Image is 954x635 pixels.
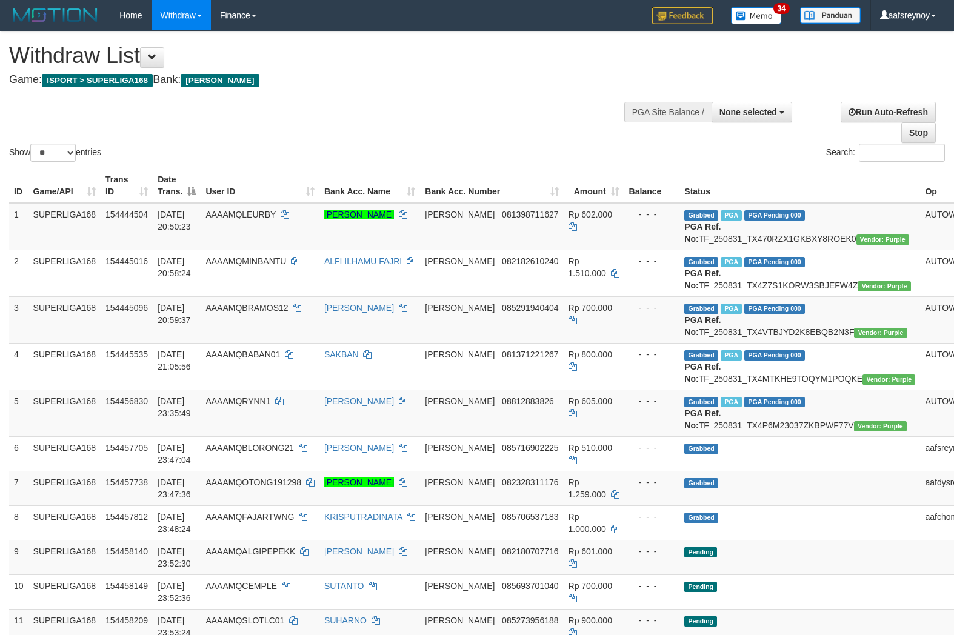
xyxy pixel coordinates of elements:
td: TF_250831_TX4VTBJYD2K8EBQB2N3F [679,296,920,343]
div: - - - [629,302,675,314]
th: Status [679,168,920,203]
td: SUPERLIGA168 [28,471,101,505]
span: [PERSON_NAME] [425,396,495,406]
span: [PERSON_NAME] [425,210,495,219]
b: PGA Ref. No: [684,362,721,384]
span: PGA Pending [744,304,805,314]
span: PGA Pending [744,397,805,407]
span: Grabbed [684,350,718,361]
a: [PERSON_NAME] [324,547,394,556]
span: Rp 1.259.000 [569,477,606,499]
span: Rp 510.000 [569,443,612,453]
img: Feedback.jpg [652,7,713,24]
span: Marked by aafheankoy [721,304,742,314]
span: AAAAMQBRAMOS12 [205,303,288,313]
td: SUPERLIGA168 [28,296,101,343]
span: AAAAMQBABAN01 [205,350,280,359]
span: ISPORT > SUPERLIGA168 [42,74,153,87]
span: AAAAMQSLOTLC01 [205,616,284,625]
span: Copy 085716902225 to clipboard [502,443,558,453]
span: PGA Pending [744,350,805,361]
td: 1 [9,203,28,250]
span: [PERSON_NAME] [181,74,259,87]
span: 154444504 [105,210,148,219]
a: ALFI ILHAMU FAJRI [324,256,402,266]
span: Vendor URL: https://trx4.1velocity.biz [862,374,915,385]
a: SUTANTO [324,581,364,591]
span: 154456830 [105,396,148,406]
a: [PERSON_NAME] [324,210,394,219]
span: Grabbed [684,304,718,314]
td: TF_250831_TX4P6M23037ZKBPWF77V [679,390,920,436]
span: [PERSON_NAME] [425,256,495,266]
span: Copy 081371221267 to clipboard [502,350,558,359]
div: - - - [629,511,675,523]
div: - - - [629,395,675,407]
span: Grabbed [684,478,718,488]
span: Marked by aafheankoy [721,257,742,267]
span: PGA Pending [744,257,805,267]
span: Grabbed [684,210,718,221]
span: AAAAMQOTONG191298 [205,477,301,487]
span: Rp 1.510.000 [569,256,606,278]
th: Game/API: activate to sort column ascending [28,168,101,203]
span: Copy 08812883826 to clipboard [502,396,554,406]
td: TF_250831_TX470RZX1GKBXY8ROEK0 [679,203,920,250]
td: 4 [9,343,28,390]
span: 154458149 [105,581,148,591]
td: SUPERLIGA168 [28,250,101,296]
a: [PERSON_NAME] [324,443,394,453]
span: [DATE] 21:05:56 [158,350,191,371]
b: PGA Ref. No: [684,315,721,337]
img: panduan.png [800,7,861,24]
td: 6 [9,436,28,471]
a: [PERSON_NAME] [324,477,394,487]
span: [PERSON_NAME] [425,616,495,625]
span: 154445535 [105,350,148,359]
button: None selected [712,102,792,122]
span: [PERSON_NAME] [425,581,495,591]
span: Rp 700.000 [569,581,612,591]
span: Rp 1.000.000 [569,512,606,534]
span: [DATE] 23:48:24 [158,512,191,534]
div: - - - [629,545,675,557]
span: Copy 082328311176 to clipboard [502,477,558,487]
td: 3 [9,296,28,343]
div: PGA Site Balance / [624,102,712,122]
span: Grabbed [684,513,718,523]
span: Copy 081398711627 to clipboard [502,210,558,219]
td: SUPERLIGA168 [28,343,101,390]
span: [PERSON_NAME] [425,303,495,313]
td: 5 [9,390,28,436]
span: [PERSON_NAME] [425,512,495,522]
th: Date Trans.: activate to sort column descending [153,168,201,203]
input: Search: [859,144,945,162]
span: 154457812 [105,512,148,522]
td: SUPERLIGA168 [28,203,101,250]
a: SAKBAN [324,350,359,359]
div: - - - [629,614,675,627]
th: Amount: activate to sort column ascending [564,168,624,203]
span: 154457738 [105,477,148,487]
span: AAAAMQRYNN1 [205,396,270,406]
td: SUPERLIGA168 [28,505,101,540]
img: Button%20Memo.svg [731,7,782,24]
span: AAAAMQMINBANTU [205,256,286,266]
span: Copy 082180707716 to clipboard [502,547,558,556]
td: SUPERLIGA168 [28,540,101,574]
span: Pending [684,616,717,627]
td: TF_250831_TX4Z7S1KORW3SBJEFW4Z [679,250,920,296]
label: Show entries [9,144,101,162]
span: Marked by aafounsreynich [721,210,742,221]
span: Grabbed [684,397,718,407]
b: PGA Ref. No: [684,408,721,430]
span: Copy 085291940404 to clipboard [502,303,558,313]
span: AAAAMQFAJARTWNG [205,512,294,522]
h4: Game: Bank: [9,74,624,86]
span: Copy 082182610240 to clipboard [502,256,558,266]
span: AAAAMQALGIPEPEKK [205,547,295,556]
td: SUPERLIGA168 [28,436,101,471]
span: Vendor URL: https://trx4.1velocity.biz [858,281,910,291]
div: - - - [629,348,675,361]
span: Rp 900.000 [569,616,612,625]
